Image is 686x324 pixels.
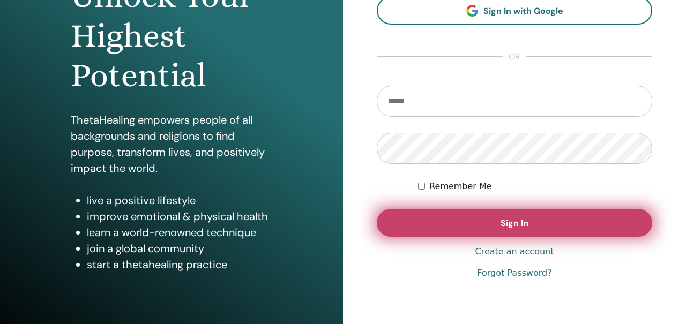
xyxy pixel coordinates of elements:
button: Sign In [377,209,652,237]
div: Keep me authenticated indefinitely or until I manually logout [418,180,652,193]
li: live a positive lifestyle [87,192,273,208]
span: or [503,50,526,63]
li: join a global community [87,240,273,257]
span: Sign In [501,217,528,229]
a: Forgot Password? [477,267,551,280]
a: Create an account [475,245,554,258]
p: ThetaHealing empowers people of all backgrounds and religions to find purpose, transform lives, a... [71,112,273,176]
li: improve emotional & physical health [87,208,273,224]
label: Remember Me [429,180,492,193]
li: learn a world-renowned technique [87,224,273,240]
span: Sign In with Google [483,5,563,17]
li: start a thetahealing practice [87,257,273,273]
